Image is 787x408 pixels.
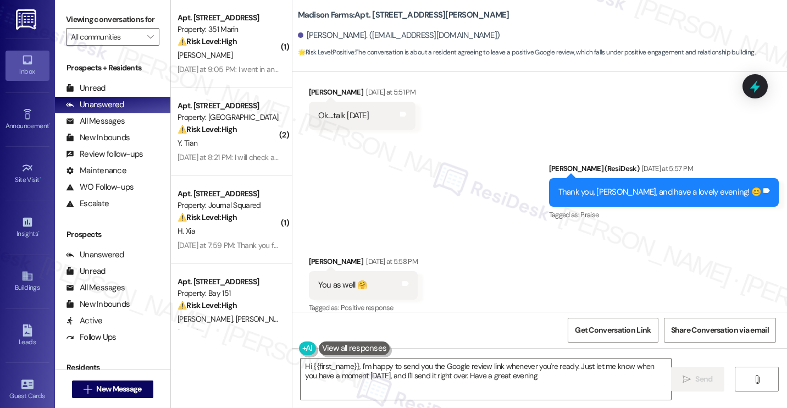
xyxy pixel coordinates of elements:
[5,375,49,405] a: Guest Cards
[178,36,237,46] strong: ⚠️ Risk Level: High
[178,100,279,112] div: Apt. [STREET_ADDRESS]
[309,86,416,102] div: [PERSON_NAME]
[66,198,109,209] div: Escalate
[40,174,41,182] span: •
[55,229,170,240] div: Prospects
[178,300,237,310] strong: ⚠️ Risk Level: High
[66,315,103,327] div: Active
[66,165,126,177] div: Maintenance
[580,210,598,219] span: Praise
[558,186,762,198] div: Thank you, [PERSON_NAME], and have a lovely evening! 😊
[575,324,651,336] span: Get Conversation Link
[298,9,509,21] b: Madison Farms: Apt. [STREET_ADDRESS][PERSON_NAME]
[178,124,237,134] strong: ⚠️ Risk Level: High
[178,138,197,148] span: Y. Tian
[549,207,779,223] div: Tagged as:
[683,375,691,384] i: 
[318,279,367,291] div: You as well 🤗
[309,256,418,271] div: [PERSON_NAME]
[695,373,712,385] span: Send
[16,9,38,30] img: ResiDesk Logo
[753,375,761,384] i: 
[66,82,106,94] div: Unread
[178,50,232,60] span: [PERSON_NAME]
[5,321,49,351] a: Leads
[84,385,92,394] i: 
[55,62,170,74] div: Prospects + Residents
[363,256,418,267] div: [DATE] at 5:58 PM
[178,12,279,24] div: Apt. [STREET_ADDRESS]
[66,332,117,343] div: Follow Ups
[178,200,279,211] div: Property: Journal Squared
[38,228,40,236] span: •
[5,51,49,80] a: Inbox
[664,318,776,343] button: Share Conversation via email
[568,318,658,343] button: Get Conversation Link
[178,226,195,236] span: H. Xia
[178,152,471,162] div: [DATE] at 8:21 PM: I will check again [DATE] on whether I'll be able to log back into the account
[178,212,237,222] strong: ⚠️ Risk Level: High
[298,47,755,58] span: : The conversation is about a resident agreeing to leave a positive Google review, which falls un...
[309,300,418,316] div: Tagged as:
[671,367,724,392] button: Send
[66,266,106,277] div: Unread
[298,48,354,57] strong: 🌟 Risk Level: Positive
[55,362,170,373] div: Residents
[178,112,279,123] div: Property: [GEOGRAPHIC_DATA]
[549,163,779,178] div: [PERSON_NAME] (ResiDesk)
[66,11,159,28] label: Viewing conversations for
[5,267,49,296] a: Buildings
[66,249,124,261] div: Unanswered
[178,288,279,299] div: Property: Bay 151
[5,159,49,189] a: Site Visit •
[178,188,279,200] div: Apt. [STREET_ADDRESS]
[318,110,369,122] div: Ok....talk [DATE]
[671,324,769,336] span: Share Conversation via email
[66,299,130,310] div: New Inbounds
[96,383,141,395] span: New Message
[178,314,236,324] span: [PERSON_NAME]
[71,28,142,46] input: All communities
[298,30,500,41] div: [PERSON_NAME]. ([EMAIL_ADDRESS][DOMAIN_NAME])
[66,282,125,294] div: All Messages
[341,303,393,312] span: Positive response
[178,64,548,74] div: [DATE] at 9:05 PM: I went in and paid this month manually but I want to figure out what happened ...
[178,276,279,288] div: Apt. [STREET_ADDRESS]
[66,99,124,111] div: Unanswered
[49,120,51,128] span: •
[639,163,693,174] div: [DATE] at 5:57 PM
[72,381,153,398] button: New Message
[363,86,415,98] div: [DATE] at 5:51 PM
[5,213,49,242] a: Insights •
[178,240,347,250] div: [DATE] at 7:59 PM: Thank you for letting me know that
[147,32,153,41] i: 
[235,314,290,324] span: [PERSON_NAME]
[178,328,271,338] div: [DATE] at 6:27 PM: Thank you!
[66,132,130,144] div: New Inbounds
[66,115,125,127] div: All Messages
[66,148,143,160] div: Review follow-ups
[178,24,279,35] div: Property: 351 Marin
[66,181,134,193] div: WO Follow-ups
[301,359,670,400] textarea: Hi {{first_name}}, I'm happy to send you the Google review link whenever you're ready. Just let m...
